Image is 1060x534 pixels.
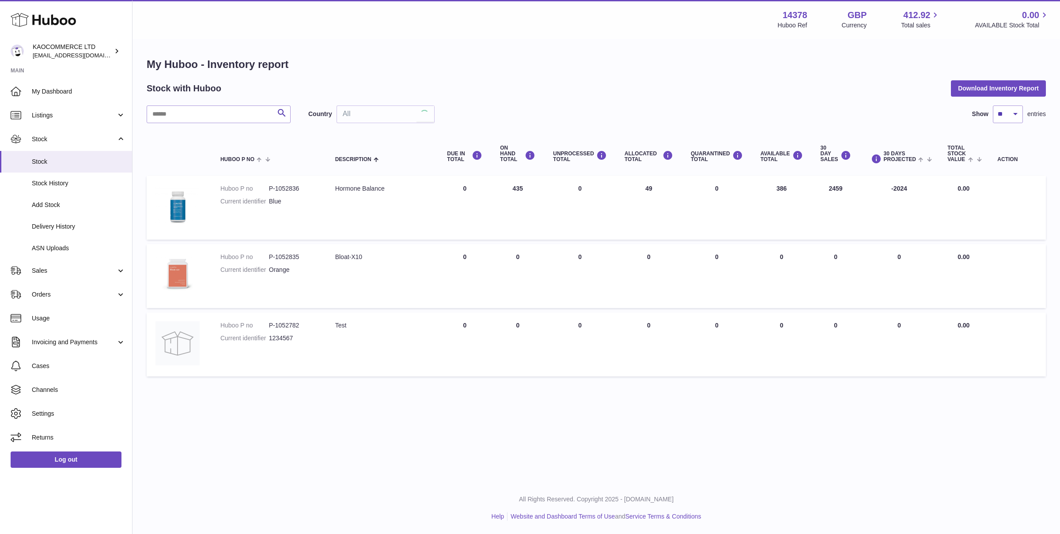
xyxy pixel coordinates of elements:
[625,513,701,520] a: Service Terms & Conditions
[335,157,371,162] span: Description
[1027,110,1046,118] span: entries
[544,312,616,376] td: 0
[155,253,200,297] img: product image
[616,312,682,376] td: 0
[778,21,807,30] div: Huboo Ref
[438,312,491,376] td: 0
[715,185,719,192] span: 0
[616,176,682,240] td: 49
[220,184,269,193] dt: Huboo P no
[269,321,318,330] dd: P-1052782
[715,322,719,329] span: 0
[901,21,940,30] span: Total sales
[447,150,482,162] div: DUE IN TOTAL
[220,253,269,261] dt: Huboo P no
[32,87,125,96] span: My Dashboard
[848,9,867,21] strong: GBP
[492,513,504,520] a: Help
[553,150,607,162] div: UNPROCESSED Total
[860,312,939,376] td: 0
[269,184,318,193] dd: P-1052836
[269,334,318,342] dd: 1234567
[491,244,544,308] td: 0
[32,314,125,323] span: Usage
[951,80,1046,96] button: Download Inventory Report
[220,197,269,206] dt: Current identifier
[269,266,318,274] dd: Orange
[32,222,125,231] span: Delivery History
[32,244,125,252] span: ASN Uploads
[903,9,930,21] span: 412.92
[691,150,743,162] div: QUARANTINED Total
[812,312,860,376] td: 0
[752,176,812,240] td: 386
[308,110,332,118] label: Country
[884,151,916,162] span: 30 DAYS PROJECTED
[32,410,125,418] span: Settings
[335,184,430,193] div: Hormone Balance
[32,135,116,143] span: Stock
[32,433,125,442] span: Returns
[901,9,940,30] a: 412.92 Total sales
[220,157,254,162] span: Huboo P no
[821,145,851,163] div: 30 DAY SALES
[220,266,269,274] dt: Current identifier
[33,43,112,60] div: KAOCOMMERCE LTD
[500,145,535,163] div: ON HAND Total
[32,179,125,188] span: Stock History
[715,253,719,260] span: 0
[958,253,969,260] span: 0.00
[997,157,1037,162] div: Action
[32,290,116,299] span: Orders
[11,451,121,467] a: Log out
[269,197,318,206] dd: Blue
[511,513,615,520] a: Website and Dashboard Terms of Use
[860,176,939,240] td: -2024
[32,158,125,166] span: Stock
[32,201,125,209] span: Add Stock
[812,244,860,308] td: 0
[220,334,269,342] dt: Current identifier
[947,145,966,163] span: Total stock value
[975,9,1049,30] a: 0.00 AVAILABLE Stock Total
[544,244,616,308] td: 0
[32,362,125,370] span: Cases
[147,83,221,94] h2: Stock with Huboo
[140,495,1053,504] p: All Rights Reserved. Copyright 2025 - [DOMAIN_NAME]
[11,45,24,58] img: hello@lunera.co.uk
[975,21,1049,30] span: AVAILABLE Stock Total
[147,57,1046,71] h1: My Huboo - Inventory report
[625,150,673,162] div: ALLOCATED Total
[544,176,616,240] td: 0
[33,52,130,59] span: [EMAIL_ADDRESS][DOMAIN_NAME]
[761,150,803,162] div: AVAILABLE Total
[507,512,701,521] li: and
[752,244,812,308] td: 0
[335,321,430,330] div: Test
[438,176,491,240] td: 0
[269,253,318,261] dd: P-1052835
[32,267,116,275] span: Sales
[972,110,988,118] label: Show
[335,253,430,261] div: Bloat-X10
[1022,9,1039,21] span: 0.00
[438,244,491,308] td: 0
[155,184,200,229] img: product image
[752,312,812,376] td: 0
[155,321,200,365] img: product image
[32,386,125,394] span: Channels
[783,9,807,21] strong: 14378
[860,244,939,308] td: 0
[32,338,116,346] span: Invoicing and Payments
[958,185,969,192] span: 0.00
[491,176,544,240] td: 435
[958,322,969,329] span: 0.00
[32,111,116,120] span: Listings
[812,176,860,240] td: 2459
[491,312,544,376] td: 0
[616,244,682,308] td: 0
[842,21,867,30] div: Currency
[220,321,269,330] dt: Huboo P no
